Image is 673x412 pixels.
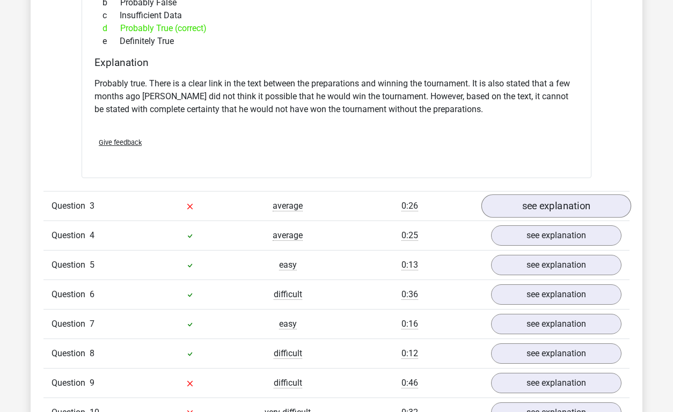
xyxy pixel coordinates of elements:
span: 3 [90,201,94,211]
span: Question [52,259,90,271]
a: see explanation [491,284,621,305]
p: Probably true. There is a clear link in the text between the preparations and winning the tournam... [94,77,579,116]
a: see explanation [481,194,631,218]
span: 0:25 [401,230,418,241]
span: Question [52,288,90,301]
span: 6 [90,289,94,299]
a: see explanation [491,255,621,275]
a: see explanation [491,314,621,334]
span: easy [279,260,297,270]
span: 0:36 [401,289,418,300]
span: average [273,201,303,211]
span: c [103,9,120,22]
span: 0:13 [401,260,418,270]
span: Question [52,229,90,242]
div: Definitely True [94,35,579,48]
span: Question [52,318,90,330]
span: average [273,230,303,241]
span: Question [52,200,90,212]
span: Question [52,377,90,389]
span: 0:12 [401,348,418,359]
span: e [103,35,120,48]
span: difficult [274,348,302,359]
a: see explanation [491,373,621,393]
span: 8 [90,348,94,358]
span: d [103,22,120,35]
div: Probably True (correct) [94,22,579,35]
span: 7 [90,319,94,329]
span: Give feedback [99,138,142,146]
a: see explanation [491,343,621,364]
span: 0:26 [401,201,418,211]
span: Question [52,347,90,360]
span: difficult [274,289,302,300]
span: 4 [90,230,94,240]
span: 0:46 [401,378,418,388]
a: see explanation [491,225,621,246]
span: 0:16 [401,319,418,329]
span: difficult [274,378,302,388]
span: easy [279,319,297,329]
div: Insufficient Data [94,9,579,22]
span: 5 [90,260,94,270]
span: 9 [90,378,94,388]
h4: Explanation [94,56,579,69]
